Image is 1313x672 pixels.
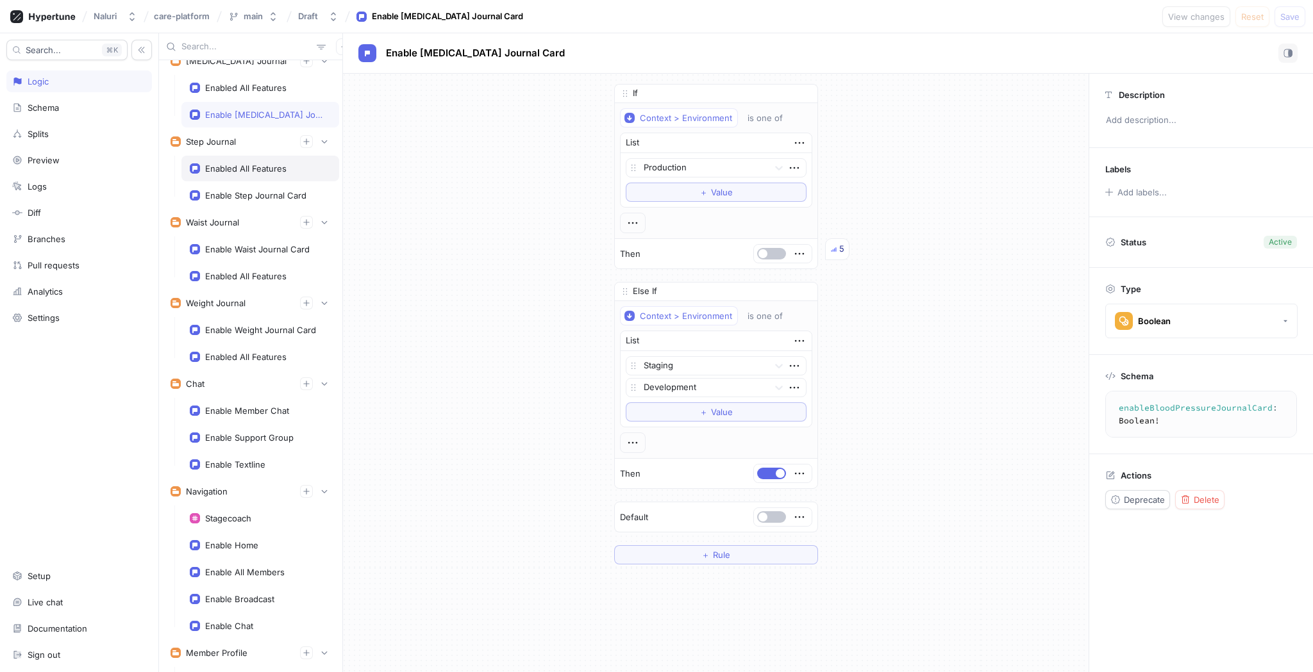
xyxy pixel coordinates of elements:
[28,234,65,244] div: Branches
[620,306,738,325] button: Context > Environment
[1101,184,1170,201] button: Add labels...
[1235,6,1269,27] button: Reset
[620,468,640,480] p: Then
[1121,233,1146,251] p: Status
[1100,110,1302,131] p: Add description...
[1117,188,1167,197] div: Add labels...
[614,545,818,564] button: ＋Rule
[1280,13,1300,20] span: Save
[205,190,306,201] div: Enable Step Journal Card
[28,181,47,192] div: Logs
[28,571,51,581] div: Setup
[28,129,49,139] div: Splits
[94,11,117,22] div: Naluri
[1269,236,1292,248] div: Active
[713,551,730,559] span: Rule
[839,243,844,256] div: 5
[28,313,60,323] div: Settings
[626,183,807,202] button: ＋Value
[205,513,251,523] div: Stagecoach
[633,87,638,100] p: If
[1138,316,1171,327] div: Boolean
[205,406,289,416] div: Enable Member Chat
[205,271,287,281] div: Enabled All Features
[28,76,49,86] div: Logic
[1162,6,1230,27] button: View changes
[620,511,648,524] p: Default
[205,432,294,443] div: Enable Support Group
[1175,490,1225,509] button: Delete
[742,108,801,127] button: is one of
[1105,490,1170,509] button: Deprecate
[386,48,565,58] span: Enable [MEDICAL_DATA] Journal Card
[205,83,287,93] div: Enabled All Features
[154,12,210,20] span: care-platform
[748,113,783,124] div: is one of
[699,408,708,416] span: ＋
[1105,164,1131,174] p: Labels
[186,298,246,308] div: Weight Journal
[186,136,236,147] div: Step Journal
[186,486,228,496] div: Navigation
[6,40,128,60] button: Search...K
[181,40,312,53] input: Search...
[186,217,239,227] div: Waist Journal
[28,260,79,270] div: Pull requests
[186,379,205,389] div: Chat
[205,325,316,335] div: Enable Weight Journal Card
[1121,470,1151,480] p: Actions
[28,208,41,218] div: Diff
[298,11,318,22] div: Draft
[205,459,265,470] div: Enable Textline
[701,551,710,559] span: ＋
[640,113,732,124] div: Context > Environment
[626,334,639,347] div: List
[1194,496,1219,504] span: Delete
[28,155,60,165] div: Preview
[28,597,63,607] div: Live chat
[633,285,657,298] p: Else If
[102,44,122,56] div: K
[223,6,283,27] button: main
[6,618,152,639] a: Documentation
[88,6,142,27] button: Naluri
[711,408,733,416] span: Value
[1121,284,1141,294] p: Type
[28,623,87,634] div: Documentation
[640,311,732,322] div: Context > Environment
[626,402,807,422] button: ＋Value
[1168,13,1225,20] span: View changes
[28,650,60,660] div: Sign out
[205,352,287,362] div: Enabled All Features
[26,46,61,54] span: Search...
[1275,6,1305,27] button: Save
[620,248,640,261] p: Then
[205,567,285,577] div: Enable All Members
[205,110,326,120] div: Enable [MEDICAL_DATA] Journal Card
[1241,13,1264,20] span: Reset
[372,10,523,23] div: Enable [MEDICAL_DATA] Journal Card
[748,311,783,322] div: is one of
[205,540,258,550] div: Enable Home
[699,188,708,196] span: ＋
[1124,496,1165,504] span: Deprecate
[1121,371,1153,381] p: Schema
[186,56,287,66] div: [MEDICAL_DATA] Journal
[626,136,639,149] div: List
[28,102,59,113] div: Schema
[1119,90,1165,100] p: Description
[205,244,310,254] div: Enable Waist Journal Card
[205,594,274,604] div: Enable Broadcast
[244,11,263,22] div: main
[711,188,733,196] span: Value
[293,6,344,27] button: Draft
[620,108,738,127] button: Context > Environment
[205,163,287,174] div: Enabled All Features
[28,286,63,297] div: Analytics
[205,621,253,631] div: Enable Chat
[742,306,801,325] button: is one of
[186,648,247,658] div: Member Profile
[1105,304,1298,338] button: Boolean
